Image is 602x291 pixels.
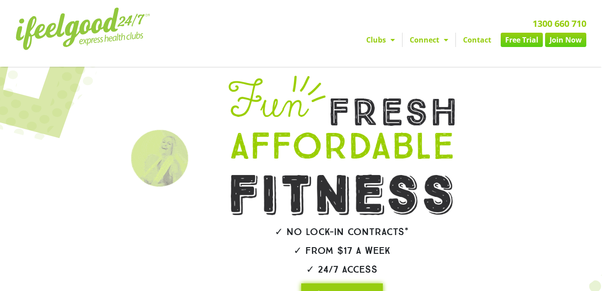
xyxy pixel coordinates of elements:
[456,33,498,47] a: Contact
[403,33,455,47] a: Connect
[359,33,402,47] a: Clubs
[533,17,586,30] a: 1300 660 710
[204,265,481,274] h2: ✓ 24/7 Access
[545,33,586,47] a: Join Now
[204,227,481,237] h2: ✓ No lock-in contracts*
[501,33,543,47] a: Free Trial
[204,246,481,256] h2: ✓ From $17 a week
[219,33,586,47] nav: Menu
